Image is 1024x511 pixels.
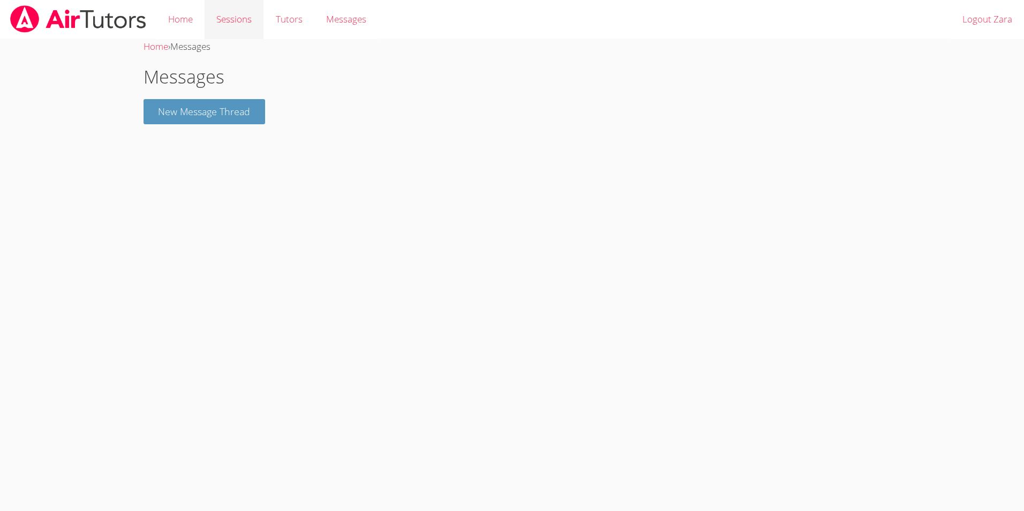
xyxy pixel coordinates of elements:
[170,40,210,52] span: Messages
[326,13,366,25] span: Messages
[9,5,147,33] img: airtutors_banner-c4298cdbf04f3fff15de1276eac7730deb9818008684d7c2e4769d2f7ddbe033.png
[144,63,881,91] h1: Messages
[144,40,168,52] a: Home
[144,39,881,55] div: ›
[144,99,266,124] button: New Message Thread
